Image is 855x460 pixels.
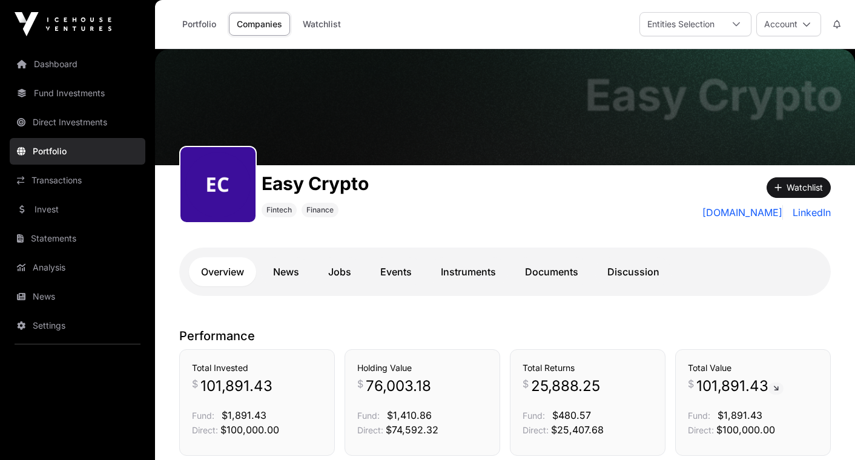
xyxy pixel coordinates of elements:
[688,362,818,374] h3: Total Value
[688,425,714,435] span: Direct:
[262,172,369,194] h1: Easy Crypto
[718,409,762,421] span: $1,891.43
[179,327,831,344] p: Performance
[306,205,334,215] span: Finance
[551,424,604,436] span: $25,407.68
[788,205,831,220] a: LinkedIn
[429,257,508,286] a: Instruments
[10,254,145,281] a: Analysis
[192,410,214,421] span: Fund:
[357,362,487,374] h3: Holding Value
[200,376,272,396] span: 101,891.43
[368,257,424,286] a: Events
[10,80,145,107] a: Fund Investments
[261,257,311,286] a: News
[15,12,111,36] img: Icehouse Ventures Logo
[229,13,290,36] a: Companies
[513,257,590,286] a: Documents
[222,409,266,421] span: $1,891.43
[767,177,831,198] button: Watchlist
[266,205,292,215] span: Fintech
[10,196,145,223] a: Invest
[585,73,843,117] h1: Easy Crypto
[595,257,672,286] a: Discussion
[189,257,256,286] a: Overview
[10,109,145,136] a: Direct Investments
[552,409,591,421] span: $480.57
[10,225,145,252] a: Statements
[794,402,855,460] iframe: Chat Widget
[10,283,145,310] a: News
[531,376,600,396] span: 25,888.25
[640,13,722,36] div: Entities Selection
[366,376,431,396] span: 76,003.18
[696,376,784,396] span: 101,891.43
[386,424,438,436] span: $74,592.32
[192,362,322,374] h3: Total Invested
[192,425,218,435] span: Direct:
[192,376,198,391] span: $
[523,410,545,421] span: Fund:
[387,409,432,421] span: $1,410.86
[357,410,380,421] span: Fund:
[10,312,145,339] a: Settings
[702,205,783,220] a: [DOMAIN_NAME]
[523,425,549,435] span: Direct:
[10,138,145,165] a: Portfolio
[10,167,145,194] a: Transactions
[523,362,653,374] h3: Total Returns
[756,12,821,36] button: Account
[357,376,363,391] span: $
[189,257,821,286] nav: Tabs
[716,424,775,436] span: $100,000.00
[155,49,855,165] img: Easy Crypto
[295,13,349,36] a: Watchlist
[10,51,145,77] a: Dashboard
[185,152,251,217] img: easy-crypto302.png
[174,13,224,36] a: Portfolio
[316,257,363,286] a: Jobs
[523,376,529,391] span: $
[688,376,694,391] span: $
[688,410,710,421] span: Fund:
[220,424,279,436] span: $100,000.00
[357,425,383,435] span: Direct:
